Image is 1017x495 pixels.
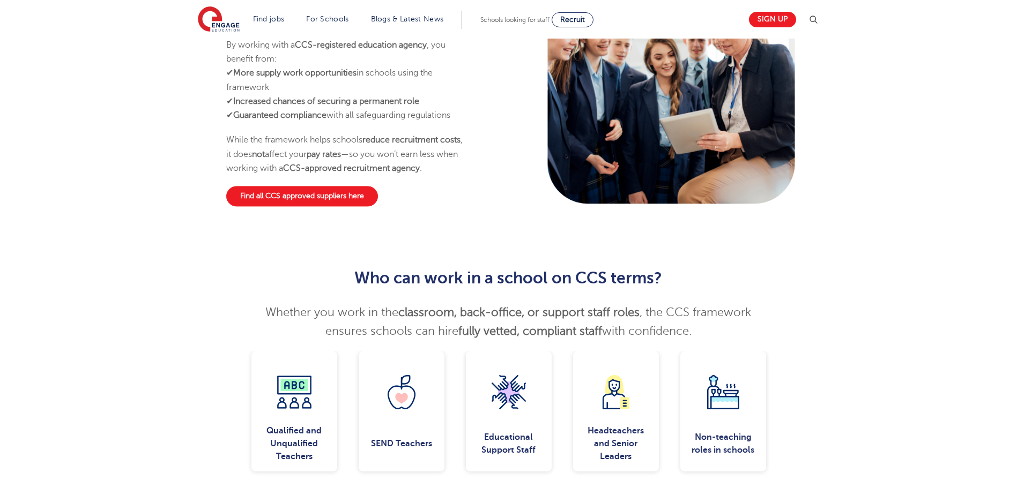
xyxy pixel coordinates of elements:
strong: fully vetted, compliant staff [458,325,602,337]
strong: CCS-approved recruitment agency [283,163,420,173]
a: Find jobs [253,15,285,23]
div: Qualified and Unqualified Teachers [260,424,329,463]
a: Blogs & Latest News [371,15,444,23]
strong: CCS-registered education agency [295,40,427,50]
p: By working with a , you benefit from: ✔ in schools using the framework ✔ ✔ with all safeguarding ... [226,38,465,123]
div: Educational Support Staff [474,424,543,463]
a: Recruit [552,12,593,27]
strong: Guaranteed compliance [233,110,326,120]
a: Find all CCS approved suppliers here [226,186,378,207]
strong: classroom, back-office, or support staff roles [398,306,640,319]
strong: More supply work opportunities [233,69,357,78]
strong: Increased chances of securing a permanent role [233,96,419,106]
span: Schools looking for staff [480,16,550,24]
a: For Schools [306,15,348,23]
h2: Who can work in a school on CCS terms? [246,269,771,287]
p: While the framework helps schools , it does affect your —so you won’t earn less when working with... [226,133,465,176]
strong: not [252,149,265,159]
div: SEND Teachers [367,424,436,463]
strong: pay rates [307,149,341,159]
a: Sign up [749,12,796,27]
span: Recruit [560,16,585,24]
p: Whether you work in the , the CCS framework ensures schools can hire with confidence. [246,303,771,341]
div: Headteachers and Senior Leaders [582,424,650,463]
img: Engage Education [198,6,240,33]
strong: reduce recruitment costs [362,136,461,145]
div: Non-teaching roles in schools [689,424,758,463]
